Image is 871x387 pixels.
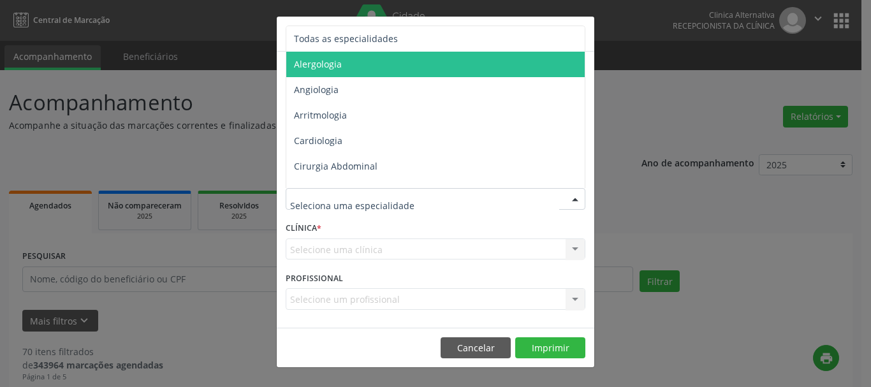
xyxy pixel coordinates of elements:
span: Cirurgia Bariatrica [294,186,372,198]
button: Cancelar [441,337,511,359]
span: Alergologia [294,58,342,70]
h5: Relatório de agendamentos [286,26,432,42]
span: Cardiologia [294,135,342,147]
input: Seleciona uma especialidade [290,193,559,218]
span: Angiologia [294,84,339,96]
label: CLÍNICA [286,219,321,238]
span: Cirurgia Abdominal [294,160,377,172]
span: Todas as especialidades [294,33,398,45]
span: Arritmologia [294,109,347,121]
button: Imprimir [515,337,585,359]
button: Close [569,17,594,48]
label: PROFISSIONAL [286,268,343,288]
